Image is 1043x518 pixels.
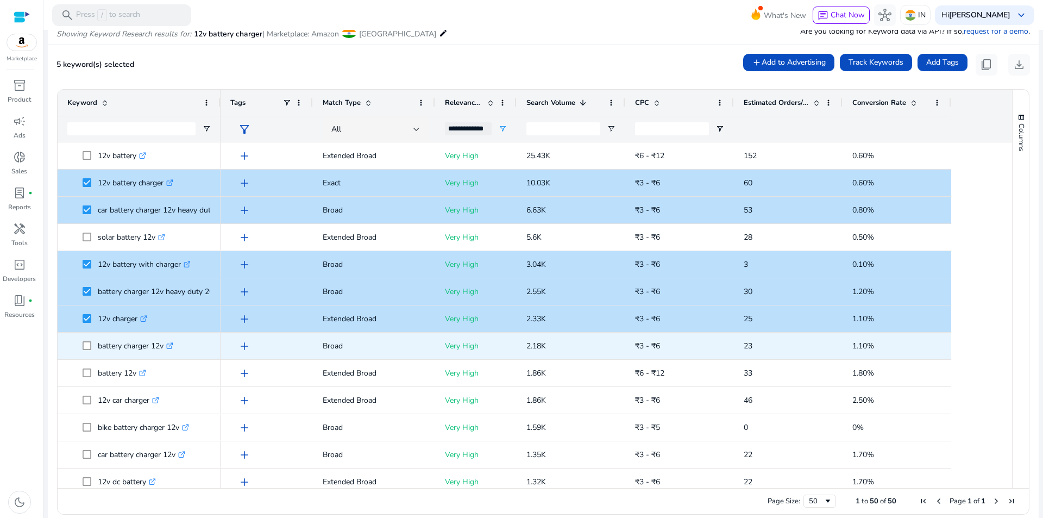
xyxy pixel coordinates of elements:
button: Add Tags [918,54,967,71]
p: Extended Broad [323,471,425,493]
i: Showing Keyword Research results for: [56,29,191,39]
span: add [238,313,251,326]
p: Extended Broad [323,226,425,248]
mat-icon: edit [439,27,448,40]
mat-icon: add [752,58,762,67]
input: Keyword Filter Input [67,122,196,135]
span: 2.18K [526,341,546,351]
p: Broad [323,253,425,276]
span: 1.70% [852,450,874,460]
span: add [238,340,251,353]
span: add [238,231,251,244]
p: Tools [11,238,28,248]
button: Add to Advertising [743,54,834,71]
span: 53 [744,205,752,215]
p: Press to search [76,9,140,21]
span: book_4 [13,294,26,307]
p: Very High [445,444,507,466]
p: Broad [323,280,425,303]
div: First Page [919,497,928,505]
span: donut_small [13,151,26,164]
p: Very High [445,145,507,167]
span: ₹3 - ₹6 [635,205,660,215]
span: 2.33K [526,314,546,324]
span: 30 [744,286,752,297]
span: ₹3 - ₹5 [635,422,660,433]
p: 12v battery charger [98,172,173,194]
span: Estimated Orders/Month [744,98,809,108]
p: Product [8,95,31,104]
span: 2.50% [852,395,874,405]
p: Very High [445,253,507,276]
span: 1.10% [852,314,874,324]
span: ₹3 - ₹6 [635,286,660,297]
p: Very High [445,280,507,303]
p: Broad [323,335,425,357]
span: handyman [13,222,26,235]
span: of [880,496,886,506]
span: 46 [744,395,752,405]
p: 12v battery [98,145,146,167]
span: 1.86K [526,395,546,405]
p: car battery charger 12v heavy duty [98,199,224,221]
span: Search Volume [526,98,575,108]
span: ₹6 - ₹12 [635,151,664,161]
span: ₹3 - ₹6 [635,232,660,242]
p: solar battery 12v [98,226,165,248]
span: of [973,496,979,506]
input: Search Volume Filter Input [526,122,600,135]
span: 22 [744,477,752,487]
span: All [331,124,341,134]
p: battery charger 12v heavy duty 200ah [98,280,236,303]
span: 1.10% [852,341,874,351]
span: hub [878,9,891,22]
span: 0.60% [852,178,874,188]
span: ₹3 - ₹6 [635,341,660,351]
button: chatChat Now [813,7,870,24]
span: ₹3 - ₹6 [635,395,660,405]
span: 0% [852,422,864,433]
p: Ads [14,130,26,140]
span: 1.86K [526,368,546,378]
span: 50 [870,496,878,506]
span: add [238,448,251,461]
button: Open Filter Menu [715,124,724,133]
button: hub [874,4,896,26]
p: Very High [445,308,507,330]
span: campaign [13,115,26,128]
span: Match Type [323,98,361,108]
span: [GEOGRAPHIC_DATA] [359,29,436,39]
span: 25 [744,314,752,324]
span: lab_profile [13,186,26,199]
div: Next Page [992,497,1001,505]
span: 0 [744,422,748,433]
span: Add Tags [926,57,959,68]
span: download [1013,58,1026,71]
p: IN [918,5,926,24]
p: car battery charger 12v [98,444,185,466]
p: Very High [445,226,507,248]
p: Very High [445,199,507,221]
div: 50 [809,496,824,506]
p: 12v car charger [98,389,159,411]
span: Conversion Rate [852,98,906,108]
span: Tags [230,98,246,108]
span: What's New [764,6,806,25]
span: Columns [1016,123,1026,151]
span: 1.80% [852,368,874,378]
span: Relevance Score [445,98,483,108]
p: Extended Broad [323,308,425,330]
p: Very High [445,335,507,357]
button: Open Filter Menu [498,124,507,133]
span: 12v battery charger [194,29,262,39]
span: 1.59K [526,422,546,433]
p: battery charger 12v [98,335,173,357]
p: 12v charger [98,308,147,330]
span: 1.70% [852,477,874,487]
span: add [238,285,251,298]
span: keyboard_arrow_down [1015,9,1028,22]
div: Previous Page [934,497,943,505]
span: 1 [981,496,985,506]
span: add [238,421,251,434]
span: 1.32K [526,477,546,487]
